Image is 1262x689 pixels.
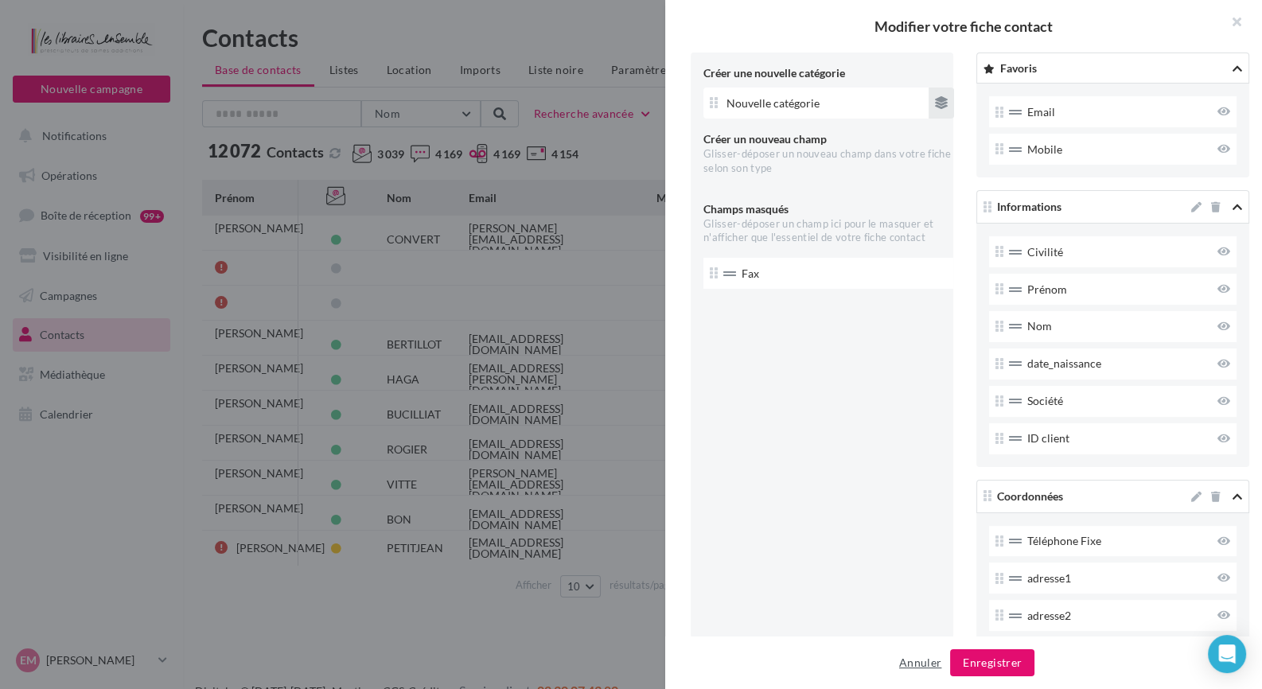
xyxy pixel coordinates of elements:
span: adresse2 [1027,608,1190,624]
span: Civilité [1027,244,1190,260]
span: Coordonnées [997,489,1063,503]
span: date_naissance [1027,356,1190,372]
span: Mobile [1027,142,1190,158]
button: Enregistrer [950,649,1034,676]
div: Créer une nouvelle catégorie [703,65,954,81]
span: Informations [997,200,1061,213]
div: Créer un nouveau champ [703,131,954,147]
h2: Modifier votre fiche contact [691,19,1237,33]
div: Champs masqués [703,201,954,217]
button: Annuler [893,653,948,672]
span: Téléphone Fixe [1027,533,1190,549]
span: Favoris [1000,61,1037,75]
span: Email [1027,104,1190,120]
span: Nom [1027,318,1190,334]
span: Prénom [1027,282,1190,298]
span: Fax [742,266,908,282]
span: Société [1027,393,1190,409]
span: ID client [1027,430,1190,446]
div: Glisser-déposer un champ ici pour le masquer et n'afficher que l'essentiel de votre fiche contact [703,217,954,246]
div: Open Intercom Messenger [1208,635,1246,673]
span: adresse1 [1027,570,1190,586]
div: Glisser-déposer un nouveau champ dans votre fiche selon son type [703,147,954,176]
